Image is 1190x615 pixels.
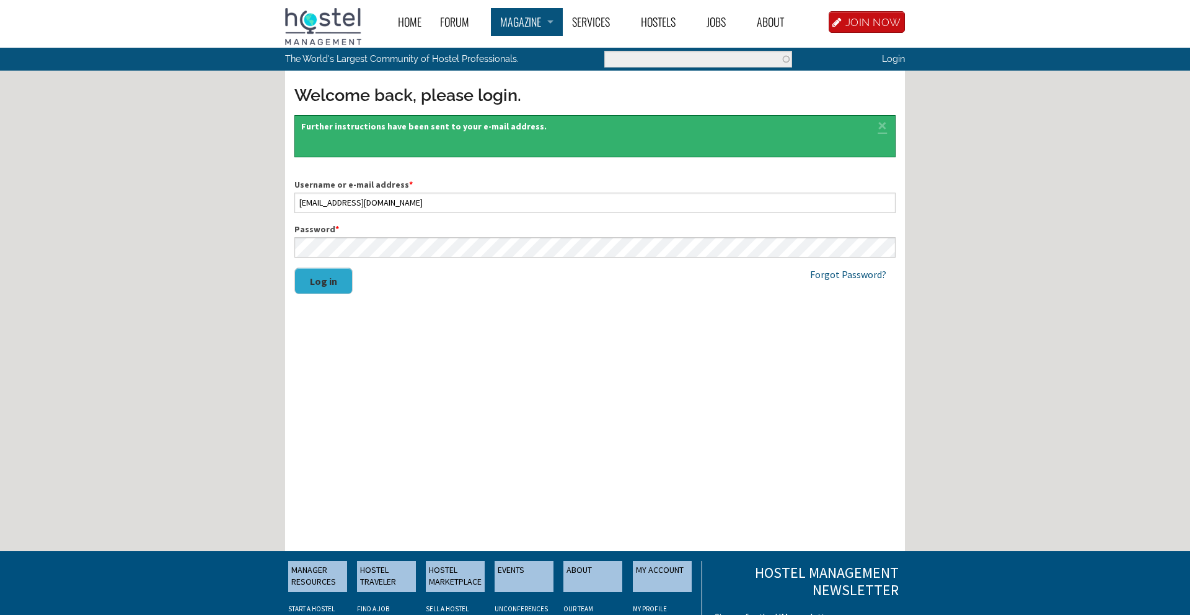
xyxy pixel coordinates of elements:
[294,115,896,157] div: Further instructions have been sent to your e-mail address.
[285,48,544,70] p: The World's Largest Community of Hostel Professionals.
[426,604,469,613] a: SELL A HOSTEL
[294,223,896,236] label: Password
[604,51,792,68] input: Enter the terms you wish to search for.
[711,564,899,600] h3: Hostel Management Newsletter
[426,561,485,592] a: HOSTEL MARKETPLACE
[294,84,896,107] h3: Welcome back, please login.
[431,8,491,36] a: Forum
[633,604,667,613] a: My Profile
[409,179,413,190] span: This field is required.
[288,604,335,613] a: START A HOSTEL
[563,8,632,36] a: Services
[285,8,361,45] img: Hostel Management Home
[633,561,692,592] a: MY ACCOUNT
[632,8,697,36] a: Hostels
[697,8,747,36] a: Jobs
[747,8,806,36] a: About
[288,561,347,592] a: MANAGER RESOURCES
[495,604,548,613] a: UNCONFERENCES
[875,122,889,128] a: ×
[495,561,553,592] a: EVENTS
[389,8,431,36] a: Home
[357,604,389,613] a: FIND A JOB
[357,561,416,592] a: HOSTEL TRAVELER
[335,224,339,235] span: This field is required.
[882,53,905,64] a: Login
[810,268,886,281] a: Forgot Password?
[294,268,353,294] button: Log in
[563,604,593,613] a: OUR TEAM
[563,561,622,592] a: ABOUT
[829,11,905,33] a: JOIN NOW
[491,8,563,36] a: Magazine
[294,178,896,191] label: Username or e-mail address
